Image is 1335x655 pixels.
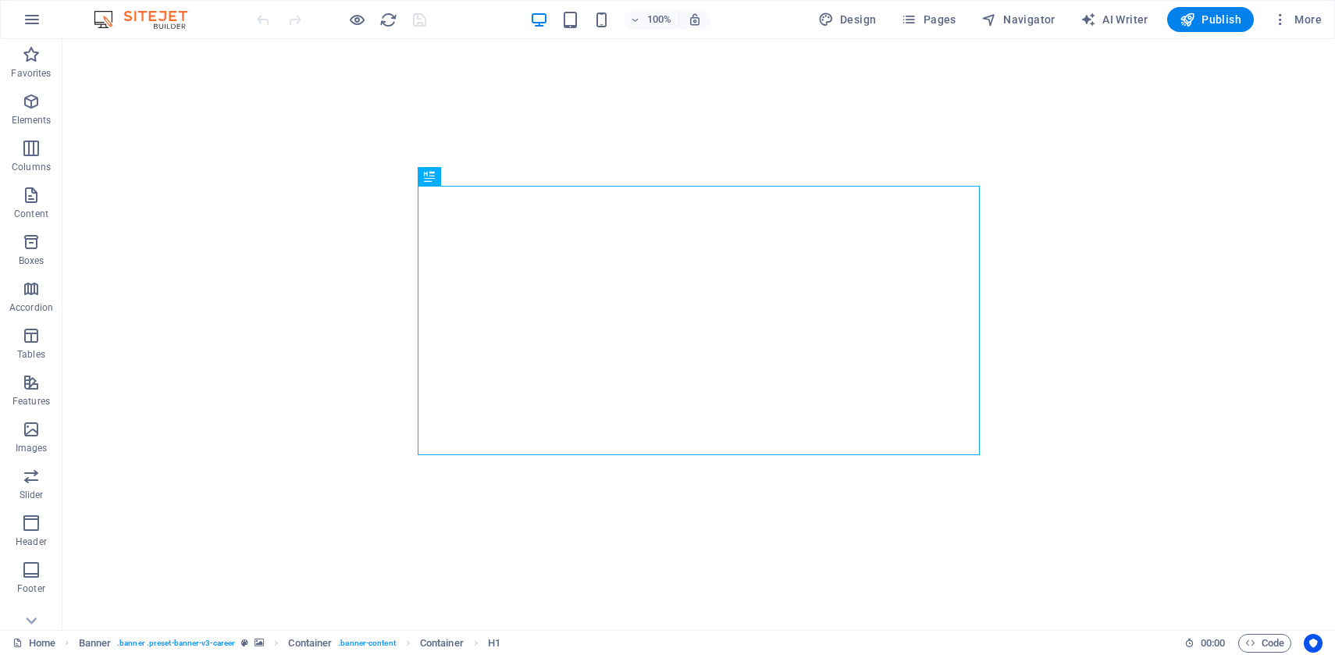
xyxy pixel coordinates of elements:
[14,208,48,220] p: Content
[818,12,877,27] span: Design
[12,395,50,408] p: Features
[812,7,883,32] button: Design
[90,10,207,29] img: Editor Logo
[255,639,264,647] i: This element contains a background
[19,255,44,267] p: Boxes
[981,12,1056,27] span: Navigator
[379,11,397,29] i: Reload page
[895,7,962,32] button: Pages
[17,582,45,595] p: Footer
[241,639,248,647] i: This element is a customizable preset
[1201,634,1225,653] span: 00 00
[1180,12,1241,27] span: Publish
[79,634,500,653] nav: breadcrumb
[688,12,702,27] i: On resize automatically adjust zoom level to fit chosen device.
[117,634,235,653] span: . banner .preset-banner-v3-career
[1266,7,1328,32] button: More
[17,348,45,361] p: Tables
[288,634,332,653] span: Click to select. Double-click to edit
[12,161,51,173] p: Columns
[11,67,51,80] p: Favorites
[1238,634,1291,653] button: Code
[1212,637,1214,649] span: :
[901,12,956,27] span: Pages
[647,10,672,29] h6: 100%
[420,634,464,653] span: Click to select. Double-click to edit
[79,634,112,653] span: Click to select. Double-click to edit
[379,10,397,29] button: reload
[12,634,55,653] a: Click to cancel selection. Double-click to open Pages
[1167,7,1254,32] button: Publish
[347,10,366,29] button: Click here to leave preview mode and continue editing
[1080,12,1148,27] span: AI Writer
[12,114,52,126] p: Elements
[975,7,1062,32] button: Navigator
[1273,12,1322,27] span: More
[1245,634,1284,653] span: Code
[16,442,48,454] p: Images
[1184,634,1226,653] h6: Session time
[9,301,53,314] p: Accordion
[338,634,395,653] span: . banner-content
[16,536,47,548] p: Header
[488,634,500,653] span: Click to select. Double-click to edit
[812,7,883,32] div: Design (Ctrl+Alt+Y)
[1074,7,1155,32] button: AI Writer
[1304,634,1323,653] button: Usercentrics
[20,489,44,501] p: Slider
[624,10,679,29] button: 100%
